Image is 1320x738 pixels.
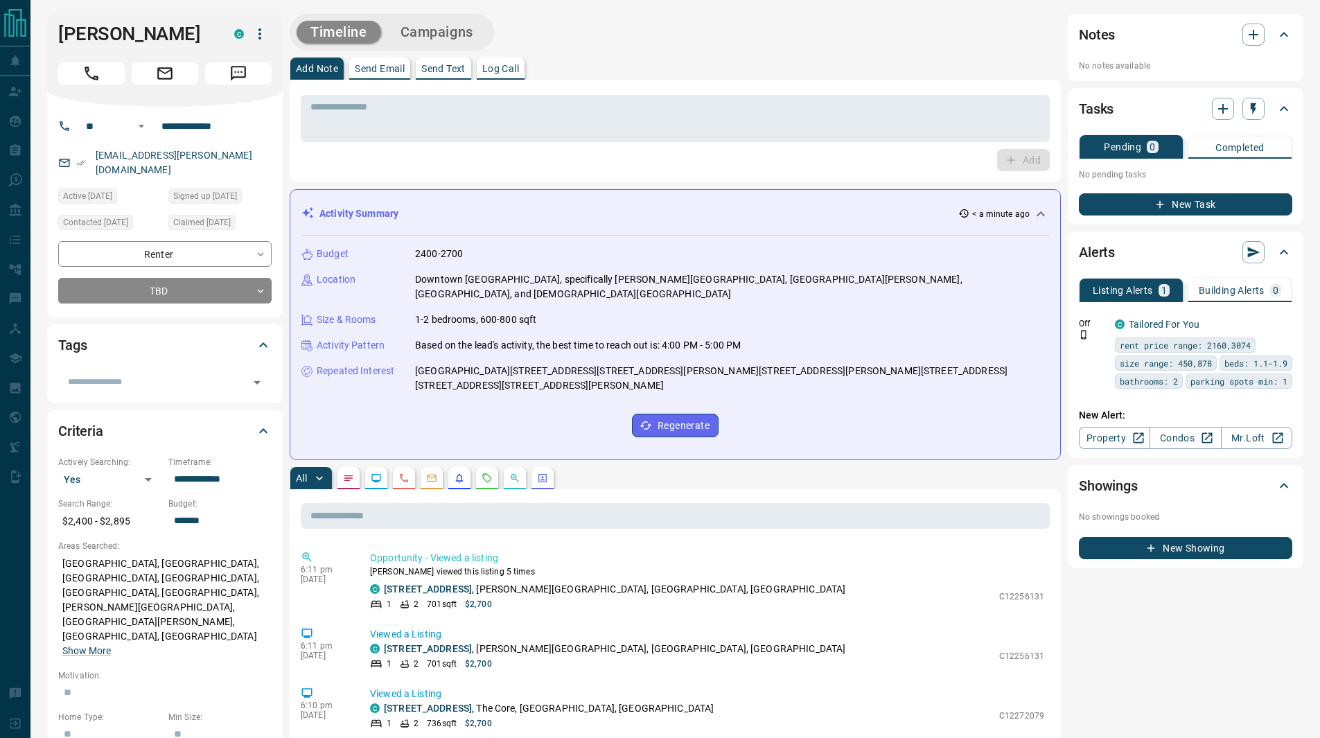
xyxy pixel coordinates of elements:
div: condos.ca [370,584,380,594]
a: Condos [1150,427,1221,449]
span: bathrooms: 2 [1120,374,1178,388]
p: No showings booked [1079,511,1292,523]
svg: Emails [426,473,437,484]
button: Open [247,373,267,392]
h2: Tasks [1079,98,1114,120]
span: size range: 450,878 [1120,356,1212,370]
p: Completed [1215,143,1265,152]
p: Activity Pattern [317,338,385,353]
span: rent price range: 2160,3074 [1120,338,1251,352]
p: 1-2 bedrooms, 600-800 sqft [415,313,536,327]
p: [DATE] [301,710,349,720]
p: Areas Searched: [58,540,272,552]
p: 1 [1161,285,1167,295]
button: Regenerate [632,414,719,437]
p: 2 [414,717,419,730]
span: Call [58,62,125,85]
p: 2 [414,598,419,610]
p: Budget [317,247,349,261]
div: Showings [1079,469,1292,502]
p: [PERSON_NAME] viewed this listing 5 times [370,565,1044,578]
svg: Calls [398,473,410,484]
h2: Criteria [58,420,103,442]
a: Tailored For You [1129,319,1199,330]
h2: Alerts [1079,241,1115,263]
p: $2,700 [465,598,492,610]
p: Based on the lead's activity, the best time to reach out is: 4:00 PM - 5:00 PM [415,338,741,353]
p: 6:11 pm [301,641,349,651]
p: Size & Rooms [317,313,376,327]
svg: Lead Browsing Activity [371,473,382,484]
span: Signed up [DATE] [173,189,237,203]
a: Mr.Loft [1221,427,1292,449]
span: Email [132,62,198,85]
p: Location [317,272,355,287]
svg: Push Notification Only [1079,330,1089,340]
button: Open [133,118,150,134]
svg: Requests [482,473,493,484]
div: Tasks [1079,92,1292,125]
svg: Opportunities [509,473,520,484]
p: < a minute ago [972,208,1030,220]
div: Criteria [58,414,272,448]
svg: Listing Alerts [454,473,465,484]
p: , [PERSON_NAME][GEOGRAPHIC_DATA], [GEOGRAPHIC_DATA], [GEOGRAPHIC_DATA] [384,582,845,597]
p: 0 [1273,285,1278,295]
p: New Alert: [1079,408,1292,423]
p: All [296,473,307,483]
div: condos.ca [370,644,380,653]
span: Contacted [DATE] [63,216,128,229]
p: $2,400 - $2,895 [58,510,161,533]
a: Property [1079,427,1150,449]
p: C12256131 [999,590,1044,603]
p: 6:10 pm [301,701,349,710]
p: Budget: [168,498,272,510]
button: Show More [62,644,111,658]
a: [STREET_ADDRESS] [384,643,472,654]
div: Thu Aug 14 2025 [58,188,161,208]
div: Alerts [1079,236,1292,269]
svg: Agent Actions [537,473,548,484]
p: No notes available [1079,60,1292,72]
p: 2400-2700 [415,247,463,261]
button: New Showing [1079,537,1292,559]
p: Search Range: [58,498,161,510]
h1: [PERSON_NAME] [58,23,213,45]
button: Timeline [297,21,381,44]
p: Send Text [421,64,466,73]
svg: Notes [343,473,354,484]
p: Off [1079,317,1107,330]
p: Min Size: [168,711,272,723]
div: Tags [58,328,272,362]
p: Building Alerts [1199,285,1265,295]
p: Repeated Interest [317,364,394,378]
div: Sat Aug 09 2025 [168,215,272,234]
span: Claimed [DATE] [173,216,231,229]
div: Notes [1079,18,1292,51]
span: beds: 1.1-1.9 [1224,356,1287,370]
p: 736 sqft [427,717,457,730]
p: Log Call [482,64,519,73]
div: Activity Summary< a minute ago [301,201,1049,227]
a: [STREET_ADDRESS] [384,583,472,595]
p: Send Email [355,64,405,73]
div: condos.ca [234,29,244,39]
p: Viewed a Listing [370,687,1044,701]
p: Actively Searching: [58,456,161,468]
p: C12256131 [999,650,1044,662]
p: Add Note [296,64,338,73]
button: Campaigns [387,21,487,44]
p: Downtown [GEOGRAPHIC_DATA], specifically [PERSON_NAME][GEOGRAPHIC_DATA], [GEOGRAPHIC_DATA][PERSON... [415,272,1049,301]
p: , The Core, [GEOGRAPHIC_DATA], [GEOGRAPHIC_DATA] [384,701,714,716]
p: Activity Summary [319,207,398,221]
p: No pending tasks [1079,164,1292,185]
svg: Email Verified [76,158,86,168]
h2: Showings [1079,475,1138,497]
p: [DATE] [301,651,349,660]
span: Message [205,62,272,85]
div: condos.ca [1115,319,1125,329]
p: $2,700 [465,717,492,730]
p: 1 [387,598,391,610]
span: parking spots min: 1 [1190,374,1287,388]
p: Pending [1104,142,1141,152]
